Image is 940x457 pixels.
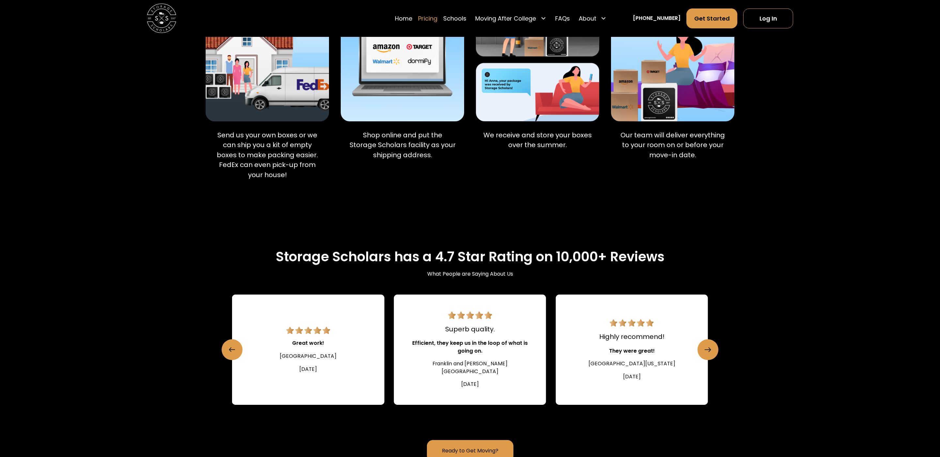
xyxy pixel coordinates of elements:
[461,380,479,388] div: [DATE]
[609,347,655,355] div: They were great!
[222,339,243,360] a: Previous slide
[394,295,546,405] a: 5 star review.Superb quality.Efficient, they keep us in the loop of what is going on.Franklin and...
[299,365,317,373] div: [DATE]
[412,339,529,355] div: Efficient, they keep us in the loop of what is going on.
[623,373,641,381] div: [DATE]
[555,8,570,29] a: FAQs
[599,332,665,342] div: Highly recommend!
[475,14,536,23] div: Moving After College
[280,352,337,360] div: [GEOGRAPHIC_DATA]
[412,360,529,375] div: Franklin and [PERSON_NAME][GEOGRAPHIC_DATA]
[347,130,458,160] p: Shop online and put the Storage Scholars facility as your shipping address.
[211,130,323,180] p: Send us your own boxes or we can ship you a kit of empty boxes to make packing easier. FedEx can ...
[232,295,384,405] div: 4 / 22
[576,8,610,29] div: About
[448,312,492,319] img: 5 star review.
[276,249,665,265] h2: Storage Scholars has a 4.7 Star Rating on 10,000+ Reviews
[443,8,466,29] a: Schools
[633,14,681,22] a: [PHONE_NUMBER]
[147,4,176,33] a: home
[556,295,708,405] div: 6 / 22
[556,295,708,405] a: 5 star review.Highly recommend!They were great![GEOGRAPHIC_DATA][US_STATE][DATE]
[579,14,596,23] div: About
[617,130,728,160] p: Our team will deliver everything to your room on or before your move-in date.
[686,8,737,28] a: Get Started
[588,360,675,368] div: [GEOGRAPHIC_DATA][US_STATE]
[427,270,513,278] div: What People are Saying About Us
[394,295,546,405] div: 5 / 22
[286,327,330,334] img: 5 star review.
[610,319,654,327] img: 5 star review.
[743,8,793,28] a: Log In
[445,324,495,334] div: Superb quality.
[482,130,593,150] p: We receive and store your boxes over the summer.
[697,339,718,360] a: Next slide
[232,295,384,405] a: 5 star review.Great work![GEOGRAPHIC_DATA][DATE]
[472,8,549,29] div: Moving After College
[418,8,437,29] a: Pricing
[395,8,412,29] a: Home
[292,339,324,347] div: Great work!
[147,4,176,33] img: Storage Scholars main logo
